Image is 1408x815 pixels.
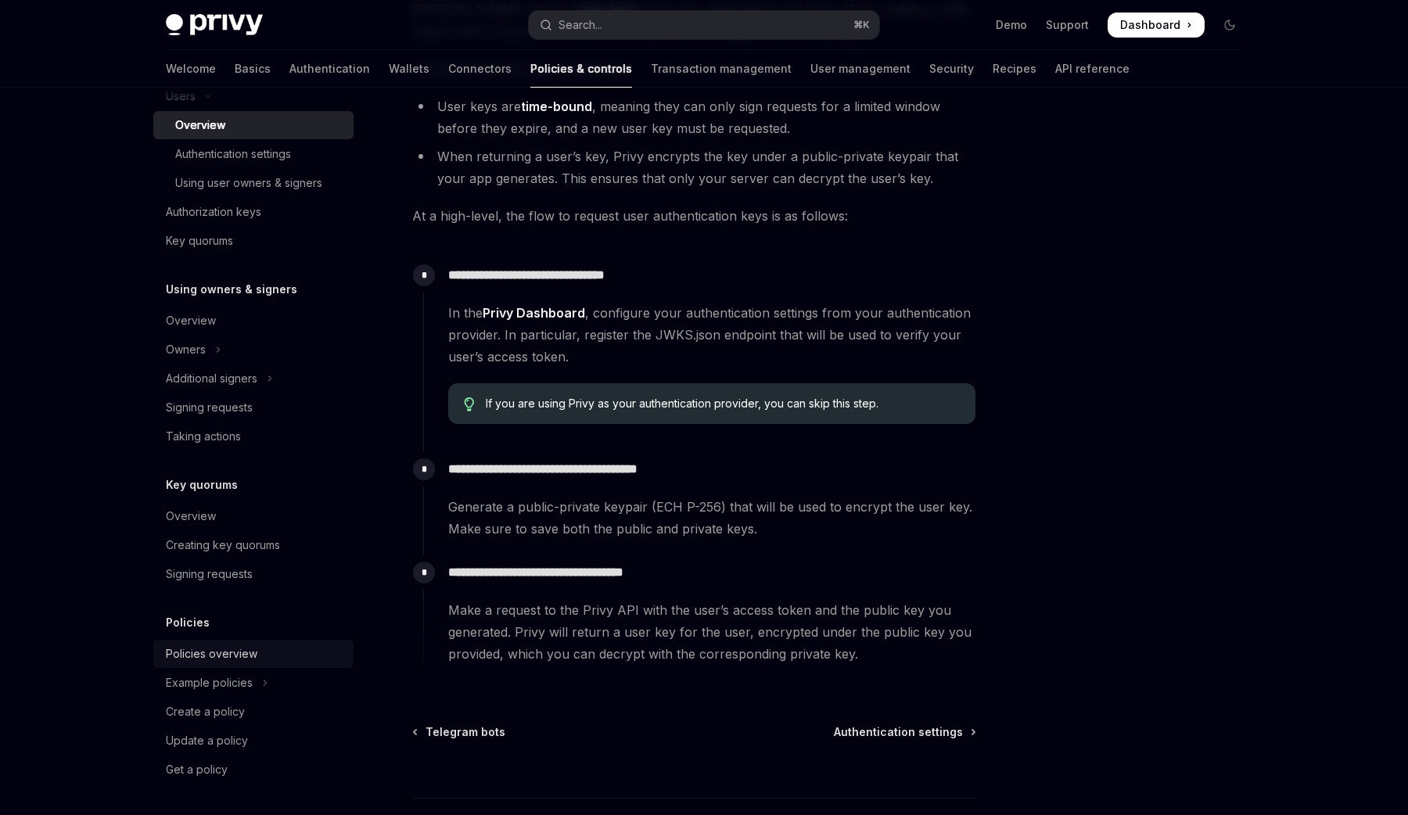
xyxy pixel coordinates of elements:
span: Make a request to the Privy API with the user’s access token and the public key you generated. Pr... [448,599,975,665]
a: Dashboard [1108,13,1205,38]
a: Authentication settings [834,724,975,740]
button: Toggle dark mode [1217,13,1242,38]
div: Signing requests [166,398,253,417]
div: Authentication settings [175,145,291,163]
a: Overview [153,111,354,139]
a: Get a policy [153,756,354,784]
span: Telegram bots [426,724,505,740]
span: At a high-level, the flow to request user authentication keys is as follows: [412,205,976,227]
div: Owners [166,340,206,359]
span: In the , configure your authentication settings from your authentication provider. In particular,... [448,302,975,368]
a: Taking actions [153,422,354,451]
span: Generate a public-private keypair (ECH P-256) that will be used to encrypt the user key. Make sur... [448,496,975,540]
button: Toggle Owners section [153,336,354,364]
span: ⌘ K [853,19,870,31]
div: Key quorums [166,232,233,250]
a: Welcome [166,50,216,88]
h5: Using owners & signers [166,280,297,299]
li: When returning a user’s key, Privy encrypts the key under a public-private keypair that your app ... [412,145,976,189]
a: Signing requests [153,560,354,588]
a: Policies overview [153,640,354,668]
div: Overview [166,507,216,526]
a: Overview [153,502,354,530]
a: Security [929,50,974,88]
h5: Key quorums [166,476,238,494]
div: Using user owners & signers [175,174,322,192]
div: Signing requests [166,565,253,583]
div: Creating key quorums [166,536,280,555]
a: Update a policy [153,727,354,755]
a: Key quorums [153,227,354,255]
span: Authentication settings [834,724,963,740]
svg: Tip [464,397,475,411]
div: Overview [166,311,216,330]
a: Basics [235,50,271,88]
div: Taking actions [166,427,241,446]
div: Update a policy [166,731,248,750]
a: Overview [153,307,354,335]
h5: Policies [166,613,210,632]
a: Connectors [448,50,512,88]
a: Using user owners & signers [153,169,354,197]
a: Policies & controls [530,50,632,88]
a: Privy Dashboard [483,305,585,321]
a: Demo [996,17,1027,33]
button: Toggle Example policies section [153,669,354,697]
a: Authorization keys [153,198,354,226]
a: Support [1046,17,1089,33]
a: Authentication settings [153,140,354,168]
a: Telegram bots [414,724,505,740]
button: Toggle Additional signers section [153,364,354,393]
div: Overview [175,116,225,135]
a: Create a policy [153,698,354,726]
div: Get a policy [166,760,228,779]
div: Search... [559,16,602,34]
img: dark logo [166,14,263,36]
div: Additional signers [166,369,257,388]
strong: time-bound [521,99,592,114]
a: Transaction management [651,50,792,88]
a: Signing requests [153,393,354,422]
a: User management [810,50,911,88]
button: Open search [529,11,879,39]
div: Policies overview [166,644,257,663]
div: Example policies [166,673,253,692]
div: Authorization keys [166,203,261,221]
a: Wallets [389,50,429,88]
a: Authentication [289,50,370,88]
div: Create a policy [166,702,245,721]
span: If you are using Privy as your authentication provider, you can skip this step. [486,396,961,411]
a: Recipes [993,50,1036,88]
a: Creating key quorums [153,531,354,559]
li: User keys are , meaning they can only sign requests for a limited window before they expire, and ... [412,95,976,139]
span: Dashboard [1120,17,1180,33]
a: API reference [1055,50,1130,88]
